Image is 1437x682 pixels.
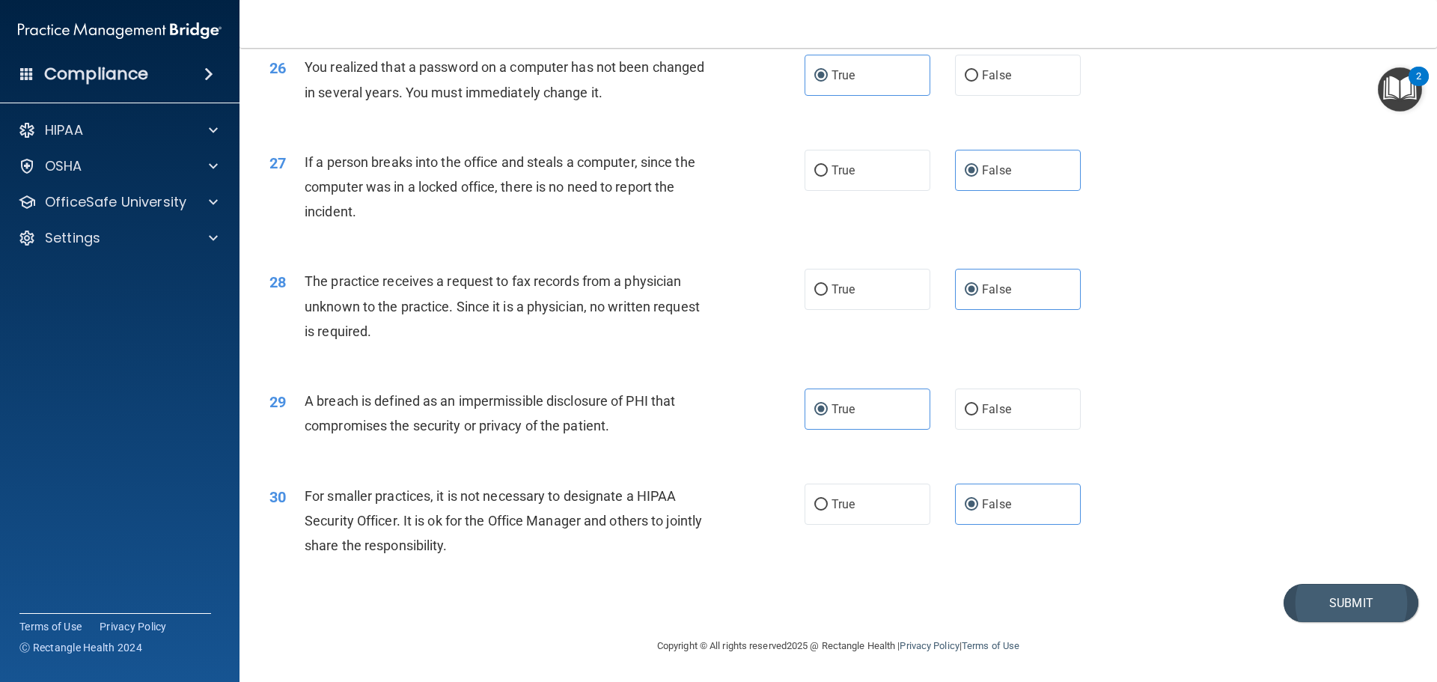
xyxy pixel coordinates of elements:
[269,488,286,506] span: 30
[305,393,675,433] span: A breach is defined as an impermissible disclosure of PHI that compromises the security or privac...
[965,499,978,511] input: False
[1362,579,1419,636] iframe: Drift Widget Chat Controller
[44,64,148,85] h4: Compliance
[965,165,978,177] input: False
[45,121,83,139] p: HIPAA
[814,284,828,296] input: True
[18,229,218,247] a: Settings
[832,282,855,296] span: True
[305,154,695,219] span: If a person breaks into the office and steals a computer, since the computer was in a locked offi...
[814,165,828,177] input: True
[19,640,142,655] span: Ⓒ Rectangle Health 2024
[305,273,700,338] span: The practice receives a request to fax records from a physician unknown to the practice. Since it...
[1378,67,1422,112] button: Open Resource Center, 2 new notifications
[982,497,1011,511] span: False
[269,59,286,77] span: 26
[832,497,855,511] span: True
[305,488,702,553] span: For smaller practices, it is not necessary to designate a HIPAA Security Officer. It is ok for th...
[814,70,828,82] input: True
[18,193,218,211] a: OfficeSafe University
[832,163,855,177] span: True
[269,273,286,291] span: 28
[18,157,218,175] a: OSHA
[832,402,855,416] span: True
[45,157,82,175] p: OSHA
[814,404,828,415] input: True
[965,284,978,296] input: False
[100,619,167,634] a: Privacy Policy
[982,163,1011,177] span: False
[982,402,1011,416] span: False
[269,154,286,172] span: 27
[832,68,855,82] span: True
[962,640,1019,651] a: Terms of Use
[1284,584,1418,622] button: Submit
[982,282,1011,296] span: False
[1416,76,1421,96] div: 2
[900,640,959,651] a: Privacy Policy
[982,68,1011,82] span: False
[565,622,1111,670] div: Copyright © All rights reserved 2025 @ Rectangle Health | |
[305,59,704,100] span: You realized that a password on a computer has not been changed in several years. You must immedi...
[18,16,222,46] img: PMB logo
[18,121,218,139] a: HIPAA
[45,229,100,247] p: Settings
[814,499,828,511] input: True
[965,404,978,415] input: False
[19,619,82,634] a: Terms of Use
[269,393,286,411] span: 29
[965,70,978,82] input: False
[45,193,186,211] p: OfficeSafe University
